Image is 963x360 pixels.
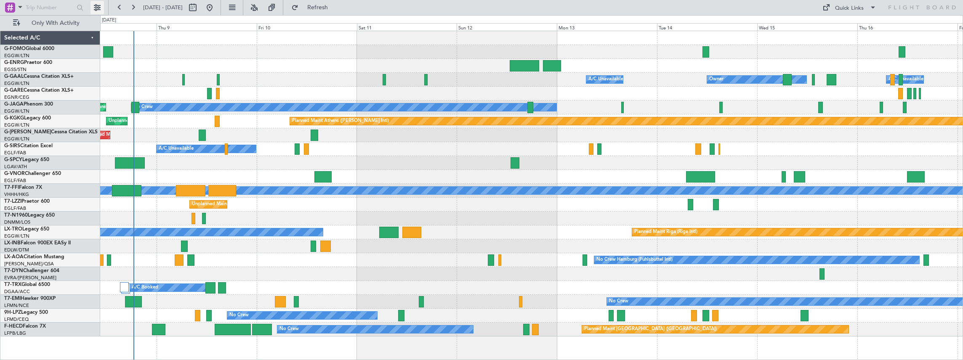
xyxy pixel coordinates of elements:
a: LX-TROLegacy 650 [4,227,49,232]
div: Unplanned Maint [GEOGRAPHIC_DATA] (Ataturk) [109,115,215,127]
a: EGLF/FAB [4,177,26,184]
a: VHHH/HKG [4,191,29,198]
span: [DATE] - [DATE] [143,4,183,11]
a: LFPB/LBG [4,330,26,336]
a: EVRA/[PERSON_NAME] [4,275,56,281]
span: Refresh [300,5,335,11]
a: LFMD/CEQ [4,316,29,323]
div: A/C Unavailable [159,143,194,155]
a: G-JAGAPhenom 300 [4,102,53,107]
span: F-HECD [4,324,23,329]
a: T7-FFIFalcon 7X [4,185,42,190]
div: Wed 15 [757,23,857,31]
div: Owner [709,73,724,86]
button: Only With Activity [9,16,91,30]
span: T7-FFI [4,185,19,190]
div: No Crew [609,295,628,308]
input: Trip Number [26,1,74,14]
a: G-GAALCessna Citation XLS+ [4,74,74,79]
div: Sat 11 [357,23,457,31]
span: 9H-LPZ [4,310,21,315]
span: G-ENRG [4,60,24,65]
a: T7-TRXGlobal 6500 [4,282,50,287]
div: Fri 10 [257,23,357,31]
button: Quick Links [818,1,881,14]
div: Quick Links [835,4,864,13]
a: EDLW/DTM [4,247,29,253]
a: DNMM/LOS [4,219,30,225]
a: EGNR/CEG [4,94,29,101]
span: LX-INB [4,241,21,246]
a: EGLF/FAB [4,150,26,156]
span: G-VNOR [4,171,25,176]
a: F-HECDFalcon 7X [4,324,46,329]
div: Planned Maint Riga (Riga Intl) [634,226,697,238]
span: LX-TRO [4,227,22,232]
a: [PERSON_NAME]/QSA [4,261,54,267]
div: Thu 16 [857,23,958,31]
a: LX-AOACitation Mustang [4,254,64,259]
span: T7-N1960 [4,213,28,218]
a: LGAV/ATH [4,164,27,170]
span: G-JAGA [4,102,24,107]
button: Refresh [287,1,338,14]
div: A/C Unavailable [588,73,623,86]
div: Tue 14 [657,23,757,31]
span: G-FOMO [4,46,26,51]
div: No Crew [229,309,249,322]
div: Planned Maint [GEOGRAPHIC_DATA] ([GEOGRAPHIC_DATA]) [584,323,717,336]
a: G-FOMOGlobal 6000 [4,46,54,51]
a: 9H-LPZLegacy 500 [4,310,48,315]
div: No Crew [279,323,299,336]
span: Only With Activity [22,20,89,26]
a: G-ENRGPraetor 600 [4,60,52,65]
a: EGGW/LTN [4,80,29,87]
span: LX-AOA [4,254,24,259]
span: G-KGKG [4,116,24,121]
a: T7-N1960Legacy 650 [4,213,55,218]
div: Mon 13 [557,23,657,31]
div: Sun 12 [457,23,557,31]
a: T7-EMIHawker 900XP [4,296,56,301]
a: EGGW/LTN [4,136,29,142]
a: G-[PERSON_NAME]Cessna Citation XLS [4,130,98,135]
div: No Crew Hamburg (Fuhlsbuttel Intl) [596,254,673,266]
a: EGGW/LTN [4,122,29,128]
div: A/C Unavailable [889,73,923,86]
a: DGAA/ACC [4,289,30,295]
div: Thu 9 [157,23,257,31]
a: G-KGKGLegacy 600 [4,116,51,121]
div: No Crew [133,101,153,114]
span: T7-DYN [4,268,23,273]
a: T7-DYNChallenger 604 [4,268,59,273]
a: G-SIRSCitation Excel [4,143,53,148]
span: T7-TRX [4,282,21,287]
a: EGGW/LTN [4,53,29,59]
a: G-GARECessna Citation XLS+ [4,88,74,93]
span: T7-LZZI [4,199,21,204]
a: LX-INBFalcon 900EX EASy II [4,241,71,246]
a: EGLF/FAB [4,205,26,212]
a: G-VNORChallenger 650 [4,171,61,176]
div: Planned Maint Athens ([PERSON_NAME] Intl) [292,115,389,127]
div: A/C Booked [132,281,158,294]
span: G-GARE [4,88,24,93]
a: G-SPCYLegacy 650 [4,157,49,162]
div: Unplanned Maint [GEOGRAPHIC_DATA] ([GEOGRAPHIC_DATA]) [192,198,330,211]
span: T7-EMI [4,296,21,301]
a: EGSS/STN [4,66,27,73]
a: EGGW/LTN [4,233,29,239]
span: G-[PERSON_NAME] [4,130,51,135]
a: LFMN/NCE [4,302,29,309]
a: EGGW/LTN [4,108,29,114]
span: G-GAAL [4,74,24,79]
a: T7-LZZIPraetor 600 [4,199,50,204]
span: G-SIRS [4,143,20,148]
span: G-SPCY [4,157,22,162]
